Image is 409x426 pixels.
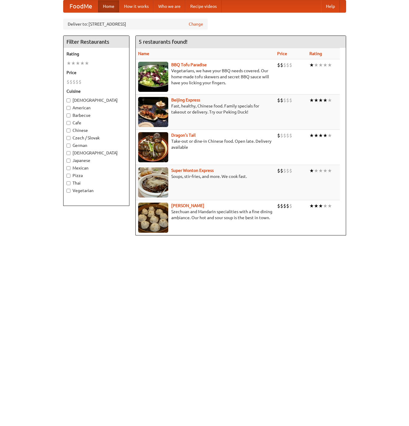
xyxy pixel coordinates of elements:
[67,159,70,163] input: Japanese
[67,106,70,110] input: American
[323,62,327,68] li: ★
[138,51,149,56] a: Name
[67,173,126,179] label: Pizza
[327,97,332,104] li: ★
[277,203,280,209] li: $
[323,167,327,174] li: ★
[138,203,168,233] img: shandong.jpg
[70,79,73,85] li: $
[76,79,79,85] li: $
[309,62,314,68] li: ★
[280,167,283,174] li: $
[67,51,126,57] h5: Rating
[318,97,323,104] li: ★
[67,144,70,148] input: German
[286,97,289,104] li: $
[309,97,314,104] li: ★
[286,132,289,139] li: $
[67,112,126,118] label: Barbecue
[309,203,314,209] li: ★
[318,62,323,68] li: ★
[289,203,292,209] li: $
[171,168,214,173] a: Super Wonton Express
[79,79,82,85] li: $
[277,97,280,104] li: $
[189,21,203,27] a: Change
[280,62,283,68] li: $
[98,0,119,12] a: Home
[286,62,289,68] li: $
[63,19,208,30] div: Deliver to: [STREET_ADDRESS]
[171,98,200,102] a: Beijing Express
[67,151,70,155] input: [DEMOGRAPHIC_DATA]
[277,62,280,68] li: $
[67,181,70,185] input: Thai
[67,188,126,194] label: Vegetarian
[289,62,292,68] li: $
[67,150,126,156] label: [DEMOGRAPHIC_DATA]
[138,62,168,92] img: tofuparadise.jpg
[139,39,187,45] ng-pluralize: 5 restaurants found!
[119,0,153,12] a: How it works
[314,132,318,139] li: ★
[171,203,204,208] a: [PERSON_NAME]
[283,132,286,139] li: $
[280,97,283,104] li: $
[67,157,126,163] label: Japanese
[171,62,207,67] a: BBQ Tofu Paradise
[138,167,168,197] img: superwonton.jpg
[67,129,70,132] input: Chinese
[314,203,318,209] li: ★
[67,98,70,102] input: [DEMOGRAPHIC_DATA]
[138,68,273,86] p: Vegetarians, we have your BBQ needs covered. Our home-made tofu skewers and secret BBQ sauce will...
[67,166,70,170] input: Mexican
[67,70,126,76] h5: Price
[277,167,280,174] li: $
[327,62,332,68] li: ★
[67,135,126,141] label: Czech / Slovak
[318,167,323,174] li: ★
[323,203,327,209] li: ★
[286,203,289,209] li: $
[80,60,85,67] li: ★
[314,167,318,174] li: ★
[318,132,323,139] li: ★
[327,203,332,209] li: ★
[280,132,283,139] li: $
[64,36,129,48] h4: Filter Restaurants
[283,167,286,174] li: $
[67,88,126,94] h5: Cuisine
[138,103,273,115] p: Fast, healthy, Chinese food. Family specials for takeout or delivery. Try our Peking Duck!
[283,97,286,104] li: $
[289,132,292,139] li: $
[67,121,70,125] input: Cafe
[138,132,168,162] img: dragon.jpg
[138,138,273,150] p: Take-out or dine-in Chinese food. Open late. Delivery available
[138,97,168,127] img: beijing.jpg
[73,79,76,85] li: $
[85,60,89,67] li: ★
[323,97,327,104] li: ★
[71,60,76,67] li: ★
[323,132,327,139] li: ★
[286,167,289,174] li: $
[185,0,222,12] a: Recipe videos
[64,0,98,12] a: FoodMe
[327,132,332,139] li: ★
[309,132,314,139] li: ★
[67,142,126,148] label: German
[171,133,196,138] a: Dragon's Tail
[309,167,314,174] li: ★
[153,0,185,12] a: Who we are
[67,136,70,140] input: Czech / Slovak
[277,132,280,139] li: $
[67,174,70,178] input: Pizza
[314,62,318,68] li: ★
[277,51,287,56] a: Price
[314,97,318,104] li: ★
